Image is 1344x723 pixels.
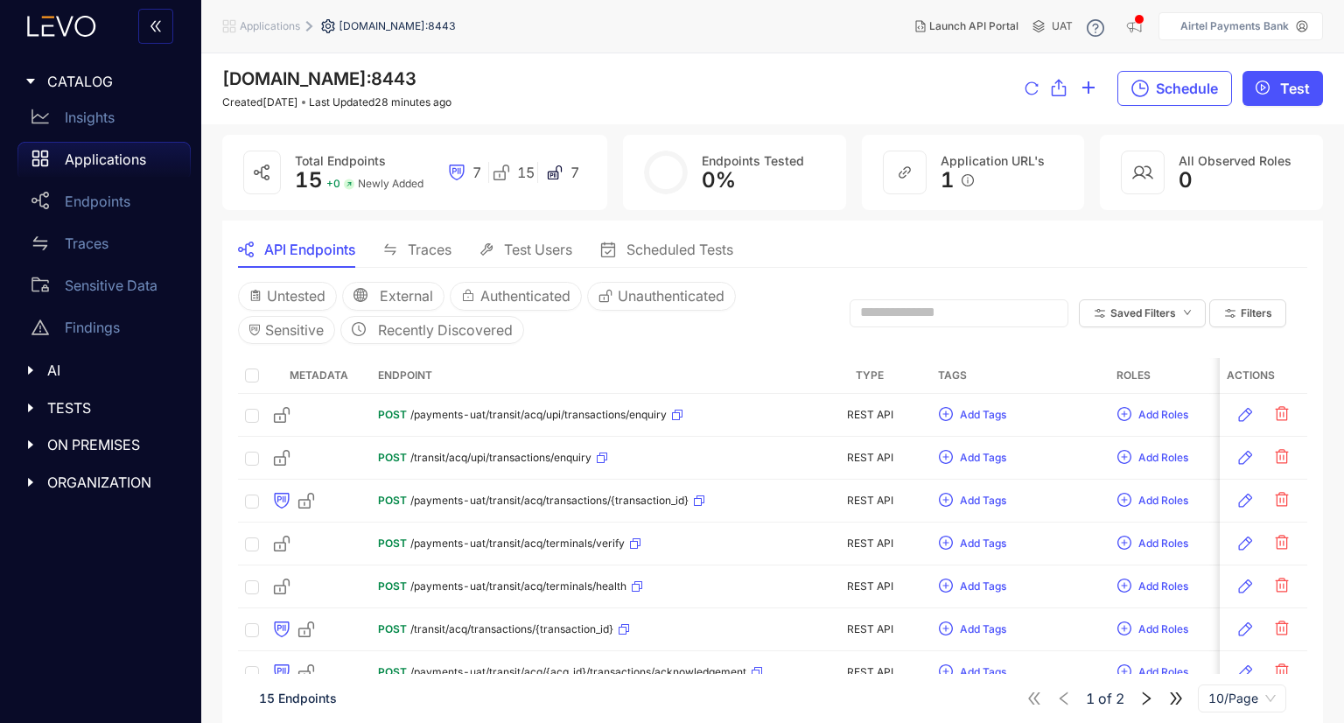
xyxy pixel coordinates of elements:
th: Tags [931,358,1109,394]
div: REST API [815,666,924,678]
button: plus-circleAdd Tags [938,615,1007,643]
span: 7 [472,165,481,180]
span: Test Users [504,242,572,257]
span: Add Roles [1138,580,1188,593]
a: Traces [17,226,191,268]
button: globalExternal [342,282,444,310]
span: warning [31,319,49,336]
button: plus-circleAdd Roles [1116,530,1189,558]
span: of [1086,691,1124,706]
span: caret-right [24,364,37,376]
div: ON PREMISES [10,426,191,463]
span: POST [378,495,407,507]
span: down [1183,308,1192,318]
span: Add Roles [1138,495,1188,507]
th: Type [808,358,931,394]
span: AI [47,362,177,378]
span: Add Tags [960,623,1006,635]
span: Test [1280,81,1310,96]
span: Add Tags [960,495,1006,507]
p: Airtel Payments Bank [1180,20,1289,32]
span: /payments-uat/transit/acq/{acq_id}/transactions/acknowledgement [410,666,746,678]
span: /transit/acq/upi/transactions/enquiry [410,452,591,464]
a: Endpoints [17,184,191,226]
span: [DOMAIN_NAME]:8443 [339,20,456,32]
span: Add Tags [960,537,1006,550]
span: Sensitive [265,322,324,338]
span: setting [321,19,339,33]
button: play-circleTest [1242,71,1323,106]
span: 2 [1116,691,1124,706]
span: Newly Added [358,178,423,190]
span: swap [383,242,397,256]
span: plus-circle [1117,664,1131,680]
span: Application URL's [941,153,1045,168]
span: Untested [267,288,325,304]
span: 15 [295,167,323,193]
p: Applications [65,151,146,167]
div: REST API [815,495,924,507]
span: 15 Endpoints [259,691,337,705]
button: double-left [138,9,173,44]
a: Applications [17,142,191,184]
span: caret-right [24,439,37,451]
span: Endpoints Tested [702,153,804,168]
span: plus [1081,80,1096,98]
span: 0 % [702,167,736,193]
span: info-circle [962,174,974,186]
span: POST [378,452,407,464]
span: plus-circle [939,536,953,551]
span: POST [378,666,407,678]
span: global [353,288,367,304]
span: POST [378,623,407,635]
div: Created [DATE] Last Updated 28 minutes ago [222,96,451,109]
span: Add Roles [1138,452,1188,464]
span: Traces [408,242,451,257]
button: clock-circleRecently Discovered [340,316,524,344]
button: Schedule [1117,71,1232,106]
a: Findings [17,310,191,352]
span: [DOMAIN_NAME]:8443 [222,68,416,89]
div: REST API [815,623,924,635]
span: plus-circle [939,664,953,680]
button: plus-circleAdd Roles [1116,658,1189,686]
span: Add Roles [1138,623,1188,635]
span: 1 [941,168,955,193]
button: plus-circleAdd Roles [1116,572,1189,600]
span: API Endpoints [264,242,355,257]
th: Metadata [266,358,371,394]
button: plus-circleAdd Tags [938,530,1007,558]
span: Add Roles [1138,537,1188,550]
span: CATALOG [47,74,177,89]
p: Traces [65,235,108,251]
div: REST API [815,537,924,550]
span: TESTS [47,400,177,416]
button: plus-circleAdd Tags [938,444,1007,472]
span: Schedule [1156,81,1218,96]
div: CATALOG [10,63,191,100]
span: reload [1025,81,1039,97]
span: caret-right [24,476,37,488]
button: Authenticated [450,282,582,310]
span: plus-circle [939,493,953,509]
span: 1 [1086,691,1095,706]
span: plus-circle [1117,407,1131,423]
span: 7 [570,165,579,180]
span: Add Tags [960,666,1006,678]
th: Actions [1220,358,1307,394]
span: plus-circle [939,579,953,594]
span: 15 [517,165,535,180]
span: Add Roles [1138,409,1188,421]
span: plus-circle [1117,493,1131,509]
span: /payments-uat/transit/acq/transactions/{transaction_id} [410,495,689,507]
button: plus-circleAdd Tags [938,658,1007,686]
span: link [898,165,912,179]
div: REST API [815,409,924,421]
span: 0 [1179,168,1193,193]
span: ORGANIZATION [47,474,177,490]
span: Recently Discovered [378,322,513,338]
span: /transit/acq/transactions/{transaction_id} [410,623,613,635]
span: Total Endpoints [295,153,386,168]
p: Findings [65,319,120,335]
span: All Observed Roles [1179,153,1291,168]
